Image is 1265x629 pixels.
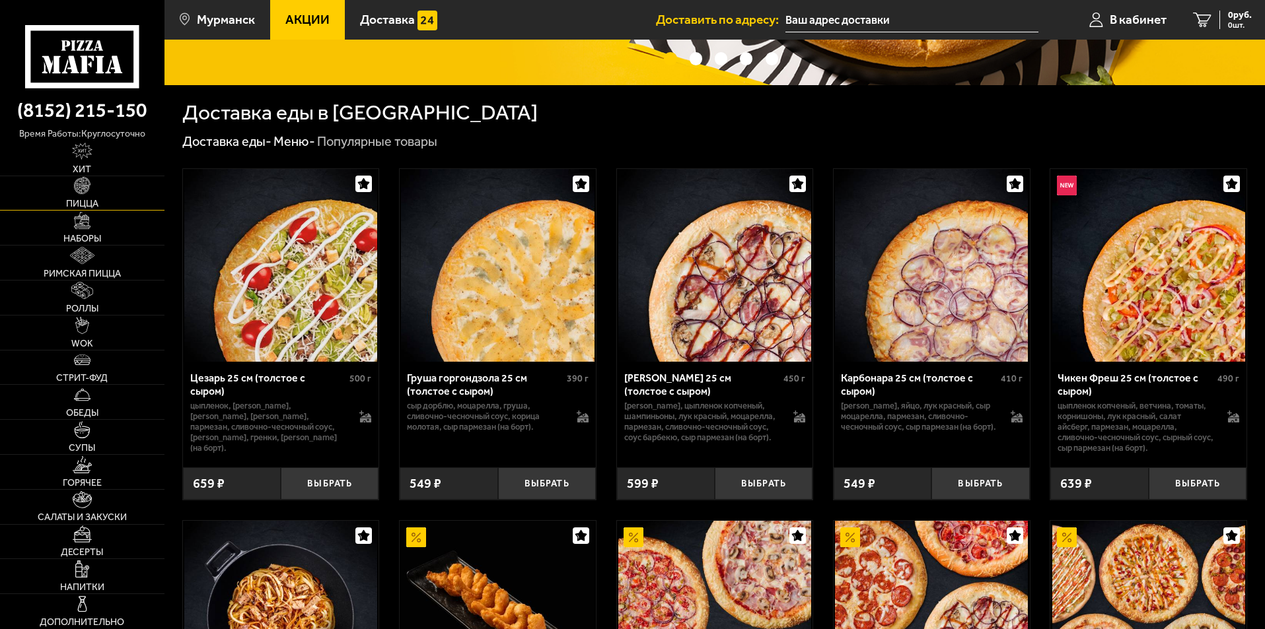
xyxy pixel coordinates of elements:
img: Акционный [1057,527,1077,547]
span: Обеды [66,409,98,418]
img: Акционный [406,527,426,547]
img: Акционный [624,527,643,547]
p: сыр дорблю, моцарелла, груша, сливочно-чесночный соус, корица молотая, сыр пармезан (на борт). [407,401,563,432]
button: точки переключения [740,52,752,65]
button: точки переключения [690,52,702,65]
div: Цезарь 25 см (толстое с сыром) [190,372,347,397]
span: 639 ₽ [1060,477,1092,490]
span: 410 г [1001,373,1023,384]
span: 0 шт. [1228,21,1252,29]
div: Популярные товары [317,133,437,150]
span: 390 г [567,373,589,384]
div: Карбонара 25 см (толстое с сыром) [841,372,997,397]
a: Чикен Барбекю 25 см (толстое с сыром) [617,169,813,362]
span: Мурманск [197,13,255,26]
p: [PERSON_NAME], цыпленок копченый, шампиньоны, лук красный, моцарелла, пармезан, сливочно-чесночны... [624,401,781,443]
span: Супы [69,444,95,453]
a: Карбонара 25 см (толстое с сыром) [834,169,1030,362]
span: Римская пицца [44,269,121,279]
div: Чикен Фреш 25 см (толстое с сыром) [1058,372,1214,397]
button: Выбрать [931,467,1029,500]
button: Выбрать [281,467,379,500]
span: 0 руб. [1228,11,1252,20]
span: 599 ₽ [627,477,659,490]
span: Доставить по адресу: [656,13,785,26]
span: 659 ₽ [193,477,225,490]
img: Чикен Фреш 25 см (толстое с сыром) [1052,169,1245,362]
img: Груша горгондзола 25 см (толстое с сыром) [401,169,594,362]
p: цыпленок копченый, ветчина, томаты, корнишоны, лук красный, салат айсберг, пармезан, моцарелла, с... [1058,401,1214,453]
span: WOK [71,339,93,348]
img: Цезарь 25 см (толстое с сыром) [184,169,377,362]
p: цыпленок, [PERSON_NAME], [PERSON_NAME], [PERSON_NAME], пармезан, сливочно-чесночный соус, [PERSON... [190,401,347,453]
input: Ваш адрес доставки [785,8,1038,32]
img: Карбонара 25 см (толстое с сыром) [835,169,1028,362]
button: Выбрать [498,467,596,500]
button: точки переключения [715,52,727,65]
button: Выбрать [715,467,813,500]
span: 549 ₽ [410,477,441,490]
h1: Доставка еды в [GEOGRAPHIC_DATA] [182,102,538,123]
span: Стрит-фуд [56,374,108,383]
a: Груша горгондзола 25 см (толстое с сыром) [400,169,596,362]
button: точки переключения [766,52,778,65]
span: В кабинет [1110,13,1167,26]
span: Россия, Мурманск, улица Зои Космодемьянской, 32, подъезд 1 [785,8,1038,32]
a: Цезарь 25 см (толстое с сыром) [183,169,379,362]
span: Салаты и закуски [38,513,127,522]
a: НовинкаЧикен Фреш 25 см (толстое с сыром) [1050,169,1247,362]
div: Груша горгондзола 25 см (толстое с сыром) [407,372,563,397]
img: Акционный [840,527,860,547]
p: [PERSON_NAME], яйцо, лук красный, сыр Моцарелла, пармезан, сливочно-чесночный соус, сыр пармезан ... [841,401,997,432]
span: Напитки [60,583,104,592]
div: [PERSON_NAME] 25 см (толстое с сыром) [624,372,781,397]
span: Пицца [66,199,98,209]
span: 500 г [349,373,371,384]
img: 15daf4d41897b9f0e9f617042186c801.svg [417,11,437,30]
span: Доставка [360,13,415,26]
a: Доставка еды- [182,133,271,149]
span: Хит [73,165,91,174]
span: 549 ₽ [844,477,875,490]
button: Выбрать [1149,467,1247,500]
span: 450 г [783,373,805,384]
span: Наборы [63,234,101,244]
button: точки переключения [664,52,676,65]
img: Чикен Барбекю 25 см (толстое с сыром) [618,169,811,362]
span: Роллы [66,304,98,314]
span: Горячее [63,479,102,488]
a: Меню- [273,133,315,149]
img: Новинка [1057,176,1077,195]
span: Десерты [61,548,103,557]
span: Дополнительно [40,618,124,627]
span: 490 г [1217,373,1239,384]
span: Акции [285,13,330,26]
